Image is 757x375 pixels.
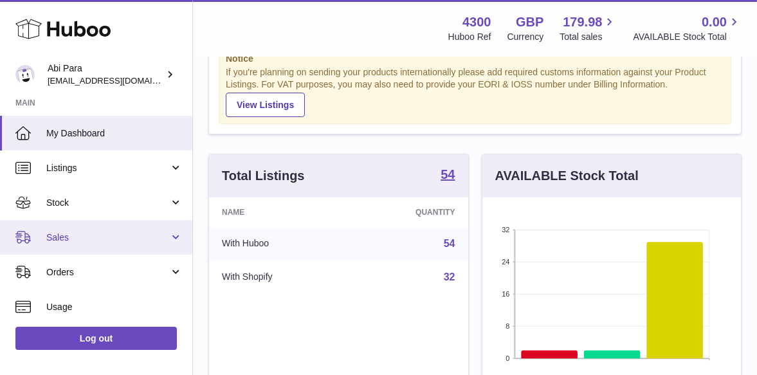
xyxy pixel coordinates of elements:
[46,162,169,174] span: Listings
[46,266,169,279] span: Orders
[502,258,509,266] text: 24
[560,14,617,43] a: 179.98 Total sales
[226,93,305,117] a: View Listings
[441,168,455,183] a: 54
[15,327,177,350] a: Log out
[222,167,305,185] h3: Total Listings
[209,261,349,294] td: With Shopify
[506,354,509,362] text: 0
[46,127,183,140] span: My Dashboard
[48,75,189,86] span: [EMAIL_ADDRESS][DOMAIN_NAME]
[560,31,617,43] span: Total sales
[226,66,724,116] div: If you're planning on sending your products internationally please add required customs informati...
[516,14,543,31] strong: GBP
[444,271,455,282] a: 32
[633,14,742,43] a: 0.00 AVAILABLE Stock Total
[502,226,509,233] text: 32
[209,197,349,227] th: Name
[441,168,455,181] strong: 54
[46,232,169,244] span: Sales
[507,31,544,43] div: Currency
[226,53,724,65] strong: Notice
[444,238,455,249] a: 54
[15,65,35,84] img: Abi@mifo.co.uk
[495,167,639,185] h3: AVAILABLE Stock Total
[209,227,349,261] td: With Huboo
[46,197,169,209] span: Stock
[349,197,468,227] th: Quantity
[633,31,742,43] span: AVAILABLE Stock Total
[46,301,183,313] span: Usage
[563,14,602,31] span: 179.98
[462,14,491,31] strong: 4300
[448,31,491,43] div: Huboo Ref
[502,290,509,298] text: 16
[48,62,163,87] div: Abi Para
[702,14,727,31] span: 0.00
[506,322,509,330] text: 8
